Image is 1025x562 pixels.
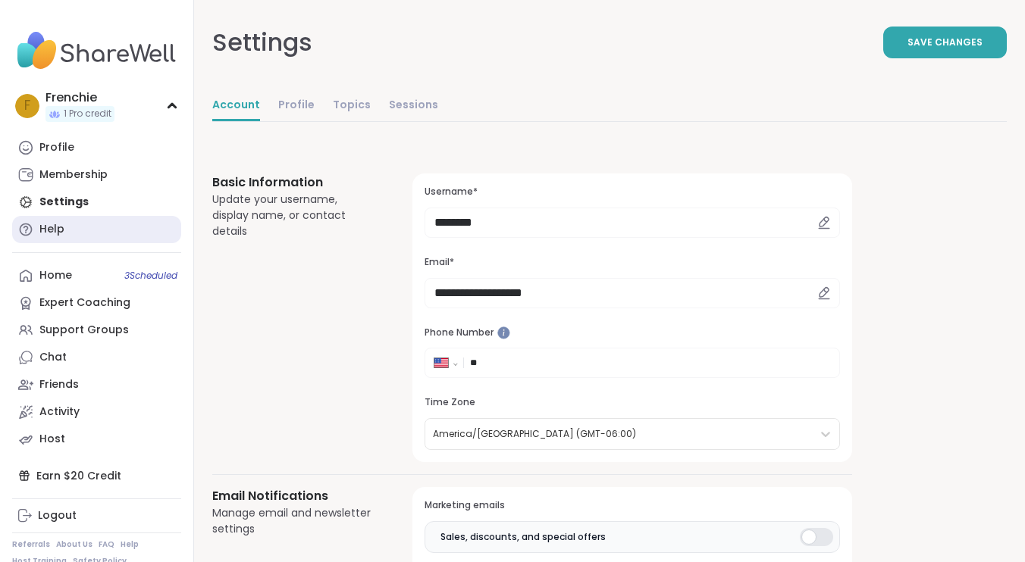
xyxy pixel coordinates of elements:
[212,487,376,505] h3: Email Notifications
[99,539,114,550] a: FAQ
[12,344,181,371] a: Chat
[907,36,983,49] span: Save Changes
[212,24,312,61] div: Settings
[212,505,376,537] div: Manage email and newsletter settings
[12,398,181,426] a: Activity
[39,432,65,447] div: Host
[12,134,181,161] a: Profile
[12,426,181,453] a: Host
[24,96,30,116] span: F
[39,295,130,311] div: Expert Coaching
[12,161,181,189] a: Membership
[38,508,77,523] div: Logout
[39,323,129,338] div: Support Groups
[39,222,64,237] div: Help
[278,91,315,121] a: Profile
[39,268,72,283] div: Home
[56,539,92,550] a: About Us
[425,186,840,198] h3: Username*
[64,108,111,120] span: 1 Pro credit
[12,539,50,550] a: Referrals
[39,350,67,365] div: Chat
[12,371,181,398] a: Friends
[883,27,1007,58] button: Save Changes
[440,530,606,544] span: Sales, discounts, and special offers
[12,289,181,317] a: Expert Coaching
[39,404,80,420] div: Activity
[425,256,840,269] h3: Email*
[425,326,840,339] h3: Phone Number
[39,167,108,183] div: Membership
[12,216,181,243] a: Help
[121,539,139,550] a: Help
[45,89,114,106] div: Frenchie
[212,173,376,192] h3: Basic Information
[333,91,371,121] a: Topics
[425,396,840,409] h3: Time Zone
[212,91,260,121] a: Account
[124,270,177,282] span: 3 Scheduled
[12,502,181,529] a: Logout
[12,317,181,344] a: Support Groups
[12,462,181,489] div: Earn $20 Credit
[389,91,438,121] a: Sessions
[212,192,376,239] div: Update your username, display name, or contact details
[12,24,181,77] img: ShareWell Nav Logo
[39,377,79,392] div: Friends
[12,262,181,289] a: Home3Scheduled
[425,499,840,512] h3: Marketing emails
[497,326,510,339] iframe: Spotlight
[39,140,74,155] div: Profile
